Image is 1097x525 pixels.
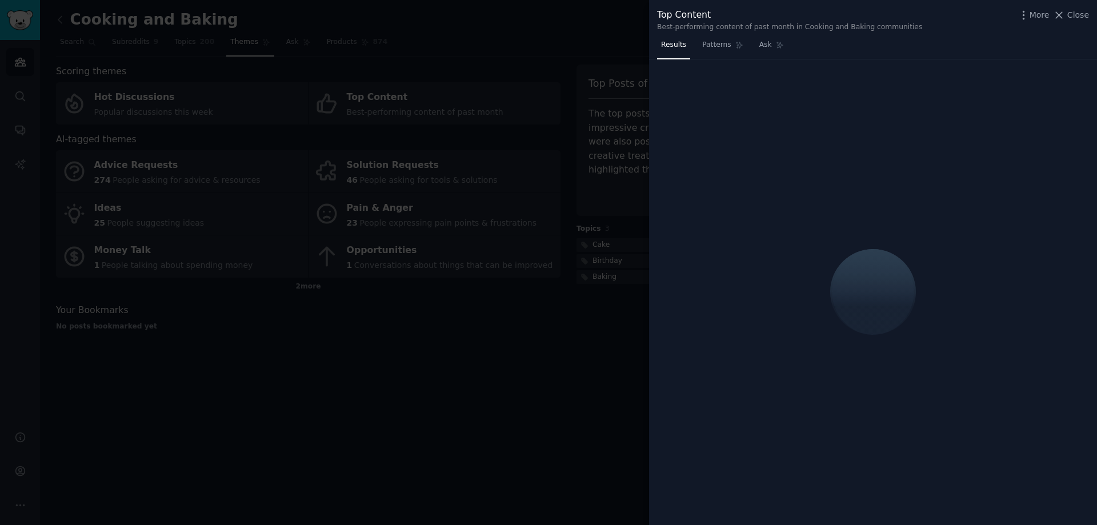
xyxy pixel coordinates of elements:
span: Close [1067,9,1089,21]
span: More [1030,9,1050,21]
a: Patterns [698,36,747,59]
span: Ask [759,40,772,50]
a: Ask [755,36,788,59]
a: Results [657,36,690,59]
button: More [1018,9,1050,21]
div: Best-performing content of past month in Cooking and Baking communities [657,22,922,33]
div: Top Content [657,8,922,22]
span: Patterns [702,40,731,50]
button: Close [1053,9,1089,21]
span: Results [661,40,686,50]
